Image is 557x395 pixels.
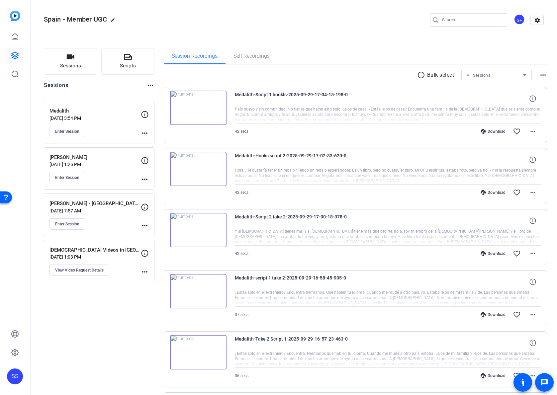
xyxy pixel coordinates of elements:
mat-icon: more_horiz [141,129,149,137]
p: [PERSON_NAME] - [GEOGRAPHIC_DATA] [DEMOGRAPHIC_DATA] Videos - Boncom [49,200,141,207]
span: Medalith-Take 2 Script 1-2025-09-29-16-57-23-463-0 [235,335,358,351]
span: 37 secs [235,312,248,317]
mat-icon: more_horiz [539,71,547,79]
p: [DATE] 1:26 PM [49,162,141,167]
p: [DATE] 7:57 AM [49,208,141,213]
img: thumb-nail [170,152,227,186]
mat-icon: settings [531,15,544,25]
div: GF [514,14,525,25]
img: blue-gradient.svg [10,11,20,21]
mat-icon: more_horiz [141,175,149,183]
button: Sessions [44,48,97,75]
p: [DATE] 1:03 PM [49,254,141,260]
mat-icon: message [540,378,548,386]
mat-icon: favorite_border [513,189,521,197]
span: Scripts [120,62,136,70]
mat-icon: more_horiz [141,268,149,276]
mat-icon: more_horiz [146,81,154,89]
mat-icon: favorite_border [513,127,521,135]
span: Enter Session [55,175,79,180]
span: Medalith-Script 2 take 2-2025-09-29-17-00-18-378-0 [235,213,358,229]
img: thumb-nail [170,335,227,369]
input: Search [442,16,502,24]
div: Download [477,312,509,317]
span: 42 secs [235,190,248,195]
p: Medalith [49,107,141,115]
img: thumb-nail [170,274,227,308]
div: Download [477,251,509,256]
mat-icon: favorite_border [513,250,521,258]
mat-icon: more_horiz [141,222,149,230]
mat-icon: favorite_border [513,311,521,319]
mat-icon: accessibility [519,378,527,386]
span: Enter Session [55,221,79,227]
span: Medalith-Hooks script 2-2025-09-29-17-02-33-620-0 [235,152,358,168]
span: Sessions [60,62,81,70]
button: Enter Session [49,126,85,137]
span: Session Recordings [172,53,218,59]
mat-icon: more_horiz [529,311,537,319]
div: SS [7,368,23,384]
span: 42 secs [235,251,248,256]
mat-icon: edit [111,18,119,26]
img: thumb-nail [170,91,227,125]
span: Medalith-script 1 take 2-2025-09-29-16-58-45-905-0 [235,274,358,290]
div: Download [477,373,509,378]
span: Self Recordings [233,53,270,59]
ngx-avatar: Gavin Feller [514,14,525,26]
p: [DEMOGRAPHIC_DATA] Videos in [GEOGRAPHIC_DATA] - Boncom - Casting [49,246,141,254]
button: Enter Session [49,172,85,183]
button: Enter Session [49,218,85,230]
span: 42 secs [235,129,248,134]
p: [DATE] 3:54 PM [49,116,141,121]
div: Download [477,190,509,195]
span: Spain - Member UGC [44,15,107,23]
mat-icon: radio_button_unchecked [417,71,427,79]
div: Download [477,129,509,134]
p: [PERSON_NAME] [49,154,141,161]
img: thumb-nail [170,213,227,247]
mat-icon: more_horiz [529,189,537,197]
mat-icon: favorite_border [513,372,521,380]
mat-icon: more_horiz [529,372,537,380]
h2: Sessions [44,81,69,94]
p: Bulk select [427,71,454,79]
button: Scripts [101,48,155,75]
span: View Video Request Details [55,268,104,273]
span: All Sessions [467,73,490,78]
span: Enter Session [55,129,79,134]
mat-icon: more_horiz [529,250,537,258]
mat-icon: more_horiz [529,127,537,135]
span: 36 secs [235,373,248,378]
button: View Video Request Details [49,265,109,276]
span: Medalith-Script 1 hookls-2025-09-29-17-04-15-198-0 [235,91,358,107]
